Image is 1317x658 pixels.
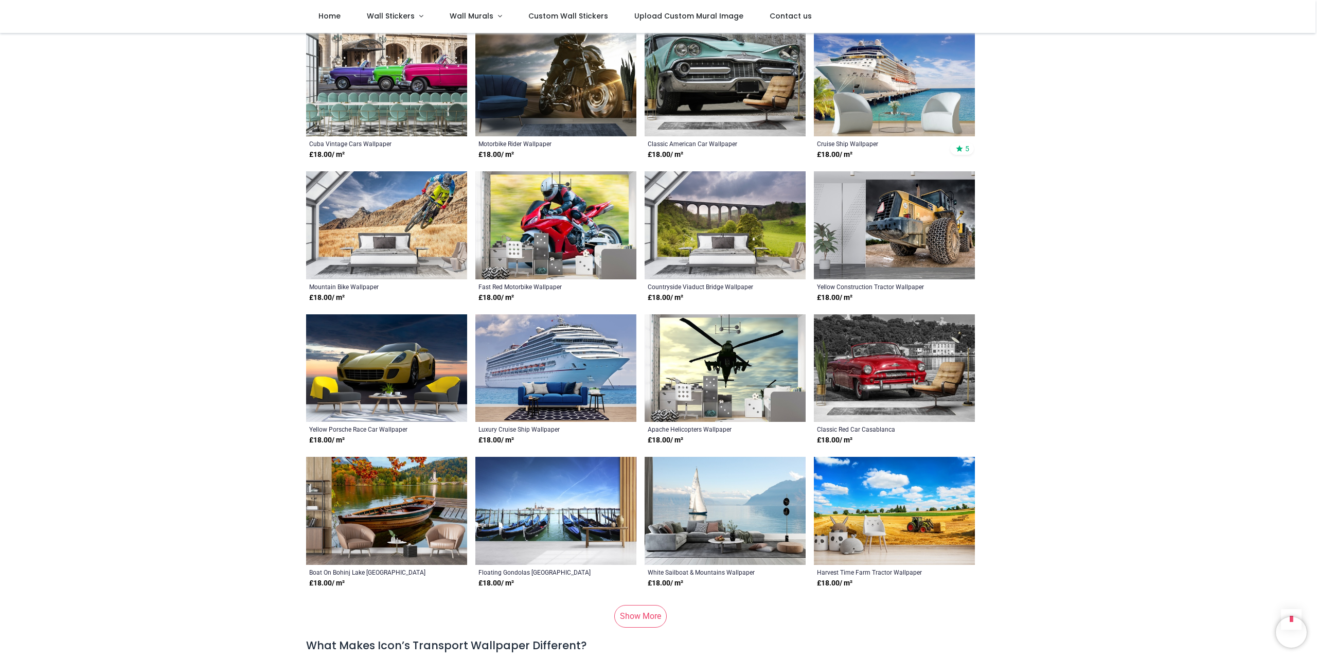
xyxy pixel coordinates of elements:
strong: £ 18.00 / m² [478,150,514,160]
iframe: Brevo live chat [1276,617,1307,648]
img: Classic Red Car Casablanca Cuba Wall Mural Wallpaper [814,314,975,422]
a: Floating Gondolas [GEOGRAPHIC_DATA] [GEOGRAPHIC_DATA] Wallpaper [478,568,602,576]
strong: £ 18.00 / m² [309,293,345,303]
strong: £ 18.00 / m² [309,150,345,160]
h4: What Makes Icon’s Transport Wallpaper Different? [306,638,1011,653]
img: Apache Helicopters Wall Mural Wallpaper [645,314,806,422]
strong: £ 18.00 / m² [817,150,852,160]
strong: £ 18.00 / m² [648,578,683,589]
a: Yellow Porsche Race Car Wallpaper [309,425,433,433]
a: Boat On Bohinj Lake [GEOGRAPHIC_DATA] Wallpaper [309,568,433,576]
strong: £ 18.00 / m² [478,293,514,303]
strong: £ 18.00 / m² [817,293,852,303]
a: Cruise Ship Wallpaper [817,139,941,148]
img: Luxury Cruise Ship Wall Mural Wallpaper [475,314,636,422]
img: Motorbike Rider Wall Mural Wallpaper [475,28,636,136]
a: Apache Helicopters Wallpaper [648,425,772,433]
span: Wall Murals [450,11,493,21]
strong: £ 18.00 / m² [478,435,514,446]
a: Fast Red Motorbike Wallpaper [478,282,602,291]
img: Yellow Porsche Race Car Wall Mural Wallpaper [306,314,467,422]
strong: £ 18.00 / m² [478,578,514,589]
strong: £ 18.00 / m² [817,578,852,589]
strong: £ 18.00 / m² [309,435,345,446]
strong: £ 18.00 / m² [309,578,345,589]
img: Mountain Bike Wall Mural Wallpaper - Mod9 [306,171,467,279]
a: Mountain Bike Wallpaper [309,282,433,291]
a: Countryside Viaduct Bridge Wallpaper [648,282,772,291]
a: Motorbike Rider Wallpaper [478,139,602,148]
a: Cuba Vintage Cars Wallpaper [309,139,433,148]
a: Classic American Car Wallpaper [648,139,772,148]
span: 5 [965,144,969,153]
span: Home [318,11,341,21]
img: Classic American Car Wall Mural Wallpaper [645,28,806,136]
a: White Sailboat & Mountains Wallpaper [648,568,772,576]
img: Cuba Vintage Cars Wall Mural Wallpaper [306,28,467,136]
img: Fast Red Motorbike Wall Mural Wallpaper [475,171,636,279]
strong: £ 18.00 / m² [648,435,683,446]
strong: £ 18.00 / m² [648,293,683,303]
img: Boat On Bohinj Lake Slovenia Wall Mural Wallpaper [306,457,467,565]
a: Yellow Construction Tractor Wallpaper [817,282,941,291]
a: Luxury Cruise Ship Wallpaper [478,425,602,433]
strong: £ 18.00 / m² [648,150,683,160]
img: White Sailboat & Mountains Wall Mural Wallpaper [645,457,806,565]
strong: £ 18.00 / m² [817,435,852,446]
img: Cruise Ship Wall Mural Wallpaper [814,28,975,136]
span: Custom Wall Stickers [528,11,608,21]
img: Harvest Time Farm Tractor Wall Mural Wallpaper [814,457,975,565]
a: Harvest Time Farm Tractor Wallpaper [817,568,941,576]
span: Wall Stickers [367,11,415,21]
img: Yellow Construction Tractor Wall Mural Wallpaper [814,171,975,279]
span: Upload Custom Mural Image [634,11,743,21]
img: Floating Gondolas Venice Italy Wall Mural Wallpaper [475,457,636,565]
span: Contact us [770,11,812,21]
a: Classic Red Car Casablanca [GEOGRAPHIC_DATA] Wallpaper [817,425,941,433]
img: Countryside Viaduct Bridge Wall Mural Wallpaper [645,171,806,279]
a: Show More [614,605,667,628]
